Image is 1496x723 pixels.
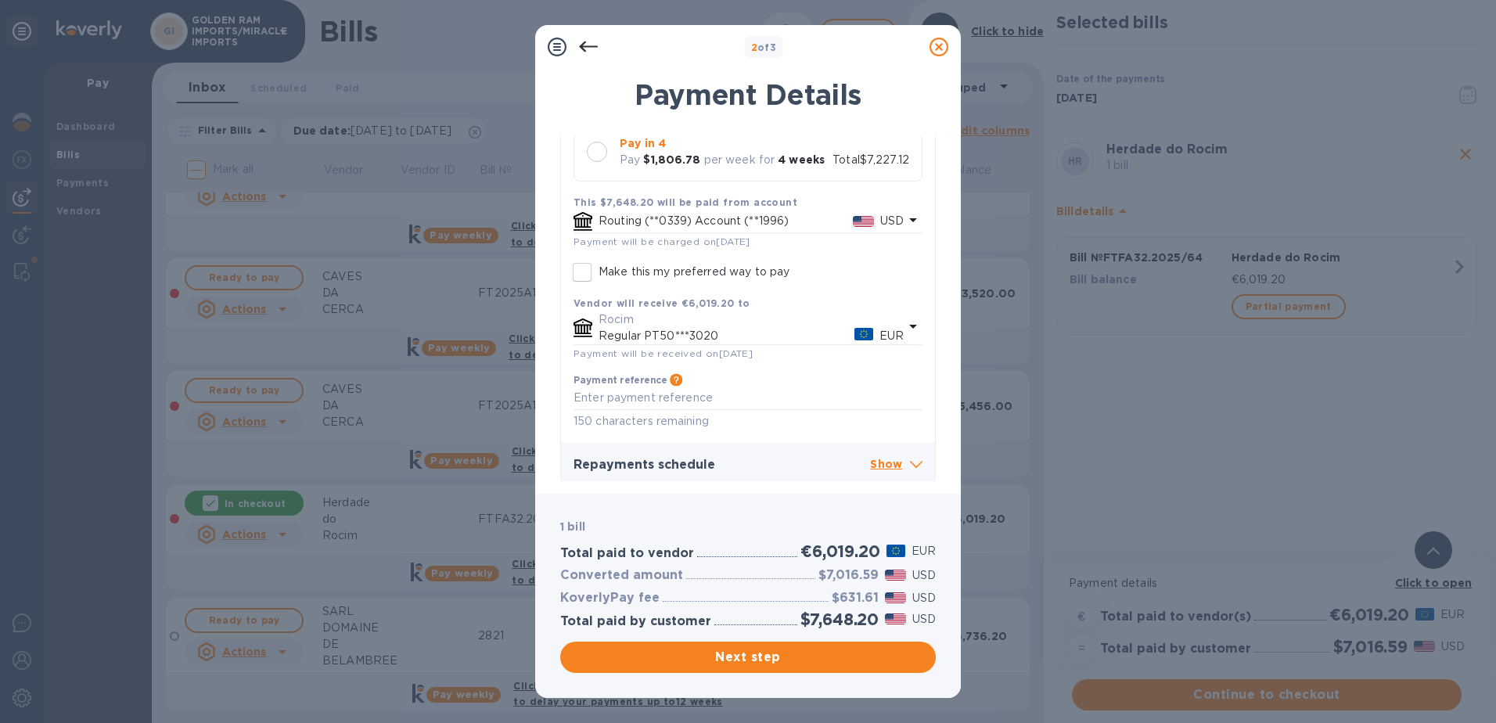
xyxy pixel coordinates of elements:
h2: €6,019.20 [800,541,879,561]
p: USD [880,213,904,229]
img: USD [885,570,906,581]
img: USD [885,613,906,624]
span: Payment will be charged on [DATE] [574,236,750,247]
b: 1 bill [560,520,585,533]
p: Routing (**0339) Account (**1996) [599,213,853,229]
h3: Payment reference [574,375,667,386]
img: USD [853,216,874,227]
p: per week for [704,152,775,168]
span: Payment will be received on [DATE] [574,347,753,359]
h3: $631.61 [832,591,879,606]
b: $1,806.78 [643,153,700,166]
p: USD [912,590,936,606]
h3: $7,016.59 [818,568,879,583]
span: Next step [573,648,923,667]
p: Rocim [599,311,904,328]
p: 150 characters remaining [574,412,922,430]
h2: $7,648.20 [800,610,879,629]
h3: Total paid to vendor [560,546,694,561]
b: 4 weeks [778,153,825,166]
button: Next step [560,642,936,673]
p: USD [912,567,936,584]
p: EUR [912,543,936,559]
b: Pay in 4 [620,137,666,149]
h3: Converted amount [560,568,683,583]
h3: Repayments schedule [574,458,870,473]
p: EUR [879,328,904,344]
p: Pay [620,152,640,168]
h3: KoverlyPay fee [560,591,660,606]
img: USD [885,592,906,603]
p: Total $7,227.12 [833,152,909,168]
h3: Total paid by customer [560,614,711,629]
h1: Payment Details [560,78,936,111]
p: Regular PT50***3020 [599,328,854,344]
b: This $7,648.20 will be paid from account [574,196,797,208]
p: Make this my preferred way to pay [599,264,789,280]
b: of 3 [751,41,777,53]
b: Vendor will receive €6,019.20 to [574,297,750,309]
span: 2 [751,41,757,53]
p: USD [912,611,936,628]
p: Show [870,455,922,475]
